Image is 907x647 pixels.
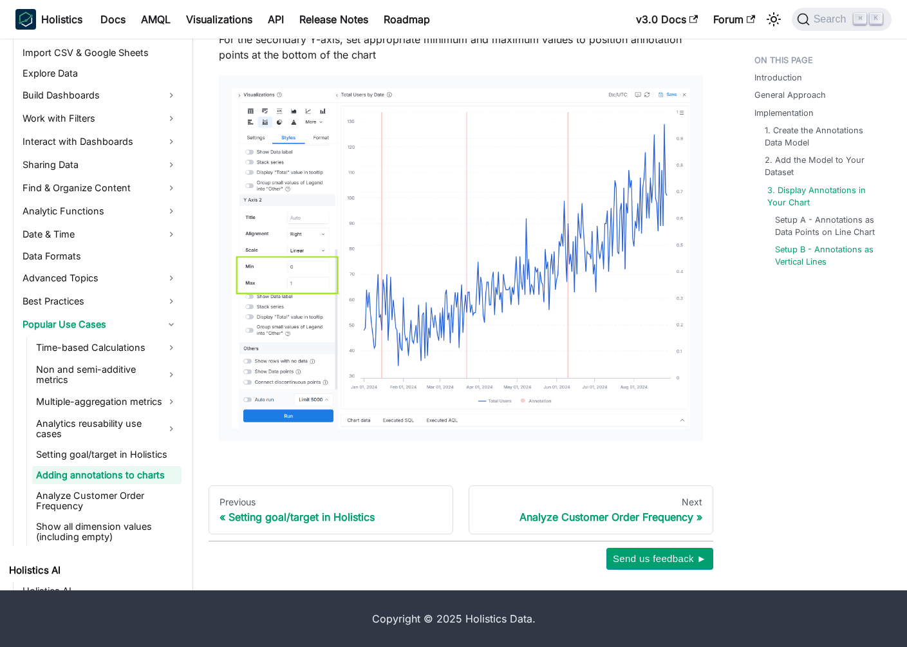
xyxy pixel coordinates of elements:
[260,9,292,30] a: API
[19,201,182,221] a: Analytic Functions
[706,9,763,30] a: Forum
[32,466,182,484] a: Adding annotations to charts
[102,611,805,626] div: Copyright © 2025 Holistics Data.
[754,71,802,84] a: Introduction
[870,13,883,24] kbd: K
[32,391,182,412] a: Multiple-aggregation metrics
[41,12,82,27] b: Holistics
[854,13,866,24] kbd: ⌘
[32,445,182,464] a: Setting goal/target in Holistics
[810,14,854,25] span: Search
[480,511,702,523] div: Analyze Customer Order Frequency
[606,548,713,570] button: Send us feedback ►
[209,485,713,534] nav: Docs pages
[209,485,453,534] a: PreviousSetting goal/target in Holistics
[767,184,884,209] a: 3. Display Annotations in Your Chart
[19,85,182,106] a: Build Dashboards
[19,178,182,198] a: Find & Organize Content
[32,487,182,515] a: Analyze Customer Order Frequency
[32,415,182,443] a: Analytics reusability use cases
[220,511,442,523] div: Setting goal/target in Holistics
[19,131,182,152] a: Interact with Dashboards
[480,496,702,508] div: Next
[376,9,438,30] a: Roadmap
[19,291,182,312] a: Best Practices
[765,154,881,178] a: 2. Add the Model to Your Dataset
[754,107,814,119] a: Implementation
[19,268,182,288] a: Advanced Topics
[292,9,376,30] a: Release Notes
[19,44,182,62] a: Import CSV & Google Sheets
[763,9,784,30] button: Switch between dark and light mode (currently light mode)
[19,108,182,129] a: Work with Filters
[32,361,182,389] a: Non and semi-additive metrics
[775,243,876,268] a: Setup B - Annotations as Vertical Lines
[220,496,442,508] div: Previous
[754,89,826,101] a: General Approach
[232,88,690,429] img: docs-annotation-viz-setup-b2
[32,518,182,546] a: Show all dimension values (including empty)
[628,9,706,30] a: v3.0 Docs
[219,32,703,62] p: For the secondary Y-axis, set appropriate minimum and maximum values to position annotation point...
[5,561,182,579] a: Holistics AI
[178,9,260,30] a: Visualizations
[32,337,182,358] a: Time-based Calculations
[613,550,707,567] span: Send us feedback ►
[19,64,182,82] a: Explore Data
[19,155,182,175] a: Sharing Data
[765,124,881,149] a: 1. Create the Annotations Data Model
[19,224,182,245] a: Date & Time
[19,314,182,335] a: Popular Use Cases
[133,9,178,30] a: AMQL
[15,9,82,30] a: HolisticsHolistics
[19,582,182,600] a: Holistics AI
[93,9,133,30] a: Docs
[775,214,876,238] a: Setup A - Annotations as Data Points on Line Chart
[792,8,892,31] button: Search (Command+K)
[15,9,36,30] img: Holistics
[469,485,713,534] a: NextAnalyze Customer Order Frequency
[19,247,182,265] a: Data Formats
